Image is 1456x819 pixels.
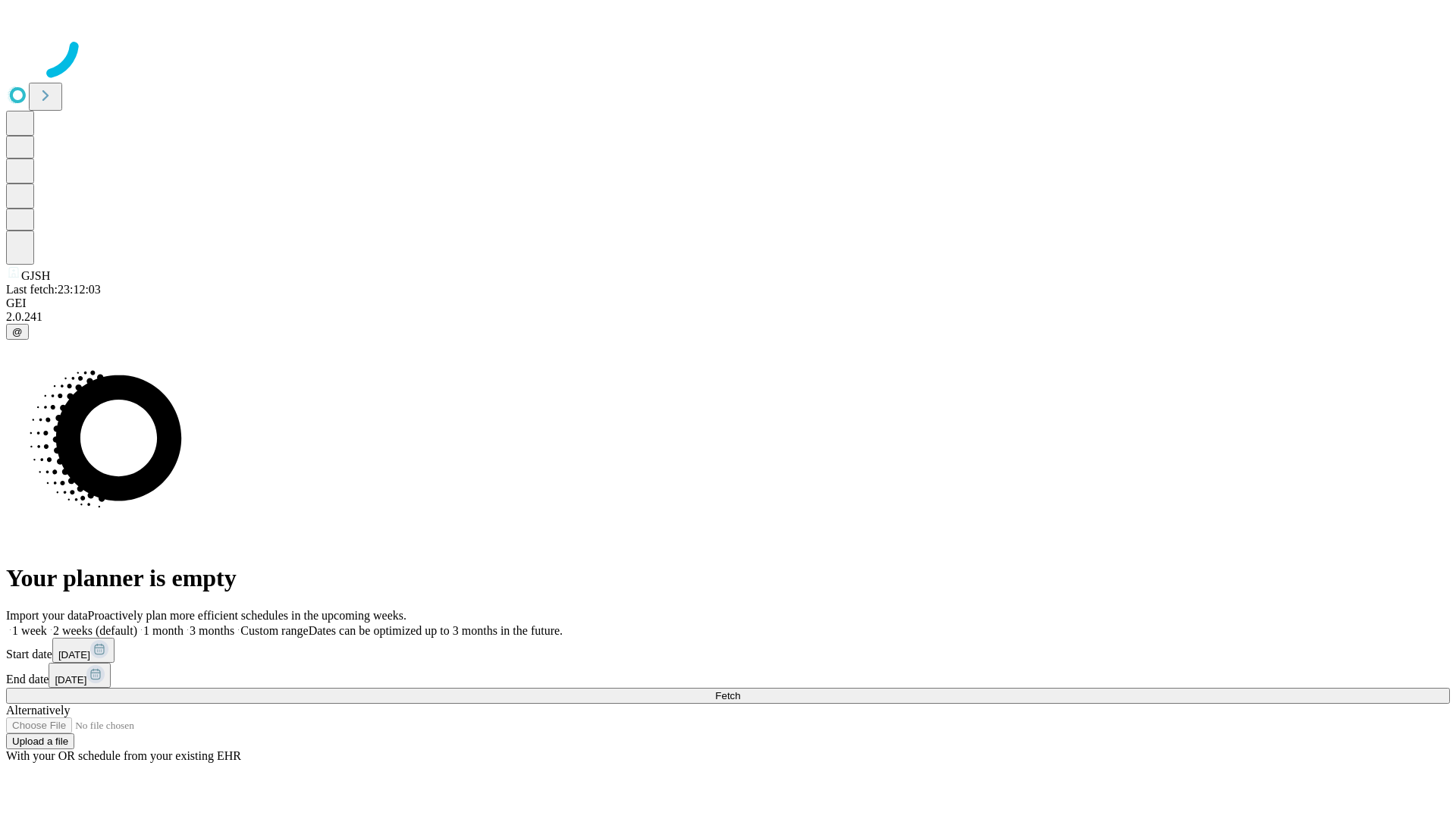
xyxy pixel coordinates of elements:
[6,283,101,296] span: Last fetch: 23:12:03
[6,609,88,622] span: Import your data
[55,674,86,686] span: [DATE]
[6,704,70,717] span: Alternatively
[21,269,50,282] span: GJSH
[6,688,1450,704] button: Fetch
[88,609,406,622] span: Proactively plan more efficient schedules in the upcoming weeks.
[49,663,111,688] button: [DATE]
[715,690,740,701] span: Fetch
[6,297,1450,310] div: GEI
[6,564,1450,592] h1: Your planner is empty
[190,624,234,637] span: 3 months
[52,638,115,663] button: [DATE]
[12,326,23,337] span: @
[309,624,563,637] span: Dates can be optimized up to 3 months in the future.
[143,624,184,637] span: 1 month
[240,624,308,637] span: Custom range
[6,638,1450,663] div: Start date
[58,649,90,661] span: [DATE]
[6,733,74,749] button: Upload a file
[53,624,137,637] span: 2 weeks (default)
[6,324,29,340] button: @
[12,624,47,637] span: 1 week
[6,663,1450,688] div: End date
[6,310,1450,324] div: 2.0.241
[6,749,241,762] span: With your OR schedule from your existing EHR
